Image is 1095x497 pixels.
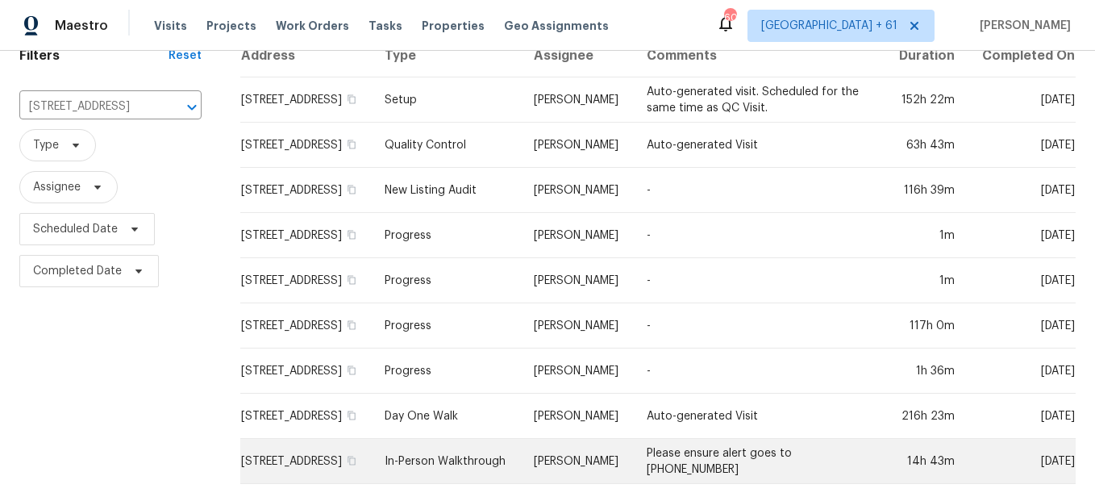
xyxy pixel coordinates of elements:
[968,258,1076,303] td: [DATE]
[372,168,521,213] td: New Listing Audit
[885,168,968,213] td: 116h 39m
[240,213,372,258] td: [STREET_ADDRESS]
[885,77,968,123] td: 152h 22m
[968,168,1076,213] td: [DATE]
[968,123,1076,168] td: [DATE]
[521,77,634,123] td: [PERSON_NAME]
[885,123,968,168] td: 63h 43m
[634,168,885,213] td: -
[240,258,372,303] td: [STREET_ADDRESS]
[344,453,359,468] button: Copy Address
[55,18,108,34] span: Maestro
[19,94,156,119] input: Search for an address...
[344,182,359,197] button: Copy Address
[169,48,202,64] div: Reset
[521,303,634,349] td: [PERSON_NAME]
[154,18,187,34] span: Visits
[521,168,634,213] td: [PERSON_NAME]
[885,35,968,77] th: Duration
[240,394,372,439] td: [STREET_ADDRESS]
[240,439,372,484] td: [STREET_ADDRESS]
[968,439,1076,484] td: [DATE]
[344,92,359,106] button: Copy Address
[634,303,885,349] td: -
[504,18,609,34] span: Geo Assignments
[276,18,349,34] span: Work Orders
[968,77,1076,123] td: [DATE]
[885,258,968,303] td: 1m
[634,213,885,258] td: -
[634,35,885,77] th: Comments
[521,439,634,484] td: [PERSON_NAME]
[372,394,521,439] td: Day One Walk
[344,137,359,152] button: Copy Address
[344,408,359,423] button: Copy Address
[885,394,968,439] td: 216h 23m
[240,303,372,349] td: [STREET_ADDRESS]
[372,123,521,168] td: Quality Control
[521,35,634,77] th: Assignee
[372,77,521,123] td: Setup
[521,394,634,439] td: [PERSON_NAME]
[240,349,372,394] td: [STREET_ADDRESS]
[634,123,885,168] td: Auto-generated Visit
[33,263,122,279] span: Completed Date
[634,439,885,484] td: Please ensure alert goes to [PHONE_NUMBER]
[885,303,968,349] td: 117h 0m
[521,258,634,303] td: [PERSON_NAME]
[368,20,402,31] span: Tasks
[634,349,885,394] td: -
[181,96,203,119] button: Open
[372,349,521,394] td: Progress
[344,228,359,242] button: Copy Address
[885,213,968,258] td: 1m
[372,35,521,77] th: Type
[968,35,1076,77] th: Completed On
[634,258,885,303] td: -
[240,35,372,77] th: Address
[372,303,521,349] td: Progress
[761,18,897,34] span: [GEOGRAPHIC_DATA] + 61
[968,303,1076,349] td: [DATE]
[240,123,372,168] td: [STREET_ADDRESS]
[344,363,359,378] button: Copy Address
[33,221,118,237] span: Scheduled Date
[372,213,521,258] td: Progress
[885,439,968,484] td: 14h 43m
[724,10,735,26] div: 602
[968,349,1076,394] td: [DATE]
[885,349,968,394] td: 1h 36m
[521,123,634,168] td: [PERSON_NAME]
[634,394,885,439] td: Auto-generated Visit
[521,349,634,394] td: [PERSON_NAME]
[33,179,81,195] span: Assignee
[521,213,634,258] td: [PERSON_NAME]
[372,258,521,303] td: Progress
[968,213,1076,258] td: [DATE]
[422,18,485,34] span: Properties
[206,18,256,34] span: Projects
[968,394,1076,439] td: [DATE]
[973,18,1071,34] span: [PERSON_NAME]
[372,439,521,484] td: In-Person Walkthrough
[344,318,359,332] button: Copy Address
[240,168,372,213] td: [STREET_ADDRESS]
[33,137,59,153] span: Type
[240,77,372,123] td: [STREET_ADDRESS]
[19,48,169,64] h1: Filters
[634,77,885,123] td: Auto-generated visit. Scheduled for the same time as QC Visit.
[344,273,359,287] button: Copy Address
